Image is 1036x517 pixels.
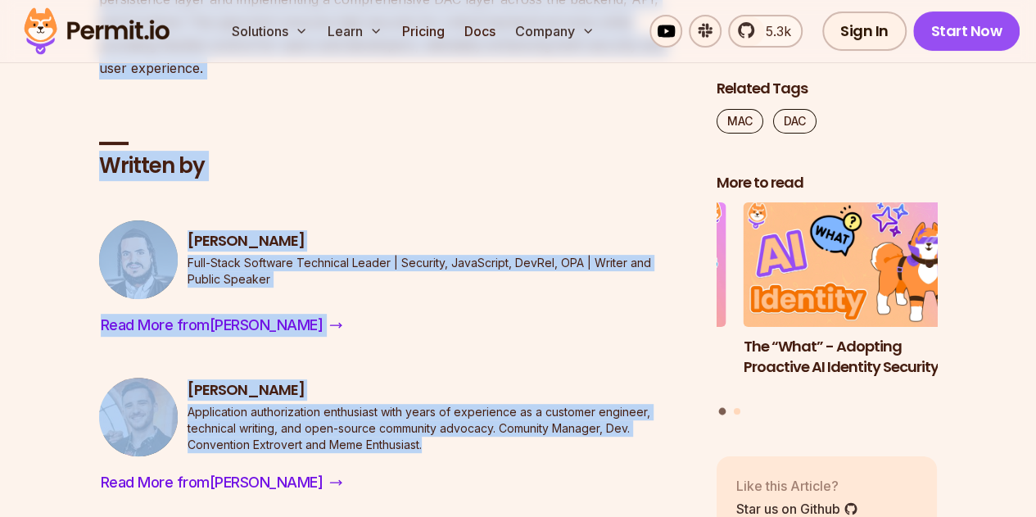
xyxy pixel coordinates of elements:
img: MAC, DAC, RBAC, and FGA: A Journey Through Access Control [505,203,726,328]
li: 1 of 2 [744,203,965,398]
img: Permit logo [16,3,177,59]
button: Company [509,15,601,48]
a: Sign In [822,11,907,51]
p: Application authorization enthusiast with years of experience as a customer engineer, technical w... [188,404,690,453]
a: The “What” - Adopting Proactive AI Identity SecurityThe “What” - Adopting Proactive AI Identity S... [744,203,965,398]
a: Pricing [396,15,451,48]
button: Go to slide 1 [719,408,726,415]
span: 5.3k [756,21,791,41]
h3: The “What” - Adopting Proactive AI Identity Security [744,337,965,378]
h3: MAC, DAC, RBAC, and FGA: A Journey Through Access Control [505,337,726,397]
img: Daniel Bass [99,378,178,456]
img: Gabriel L. Manor [99,220,178,299]
h3: [PERSON_NAME] [188,231,690,252]
button: Go to slide 2 [734,408,740,415]
h2: More to read [717,173,938,193]
li: 2 of 2 [505,203,726,398]
a: Read More from[PERSON_NAME] [99,469,345,496]
a: Read More from[PERSON_NAME] [99,312,345,338]
p: Like this Article? [736,476,858,496]
span: Read More from [PERSON_NAME] [101,471,323,494]
h2: Related Tags [717,79,938,99]
h3: [PERSON_NAME] [188,380,690,401]
p: Full-Stack Software Technical Leader | Security, JavaScript, DevRel, OPA | Writer and Public Speaker [188,255,690,288]
span: Read More from [PERSON_NAME] [101,314,323,337]
h2: Written by [99,152,690,181]
a: DAC [773,109,817,134]
div: Posts [717,203,938,418]
button: Solutions [225,15,314,48]
a: MAC [717,109,763,134]
a: Docs [458,15,502,48]
img: The “What” - Adopting Proactive AI Identity Security [744,203,965,328]
a: 5.3k [728,15,803,48]
a: Start Now [913,11,1020,51]
button: Learn [321,15,389,48]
